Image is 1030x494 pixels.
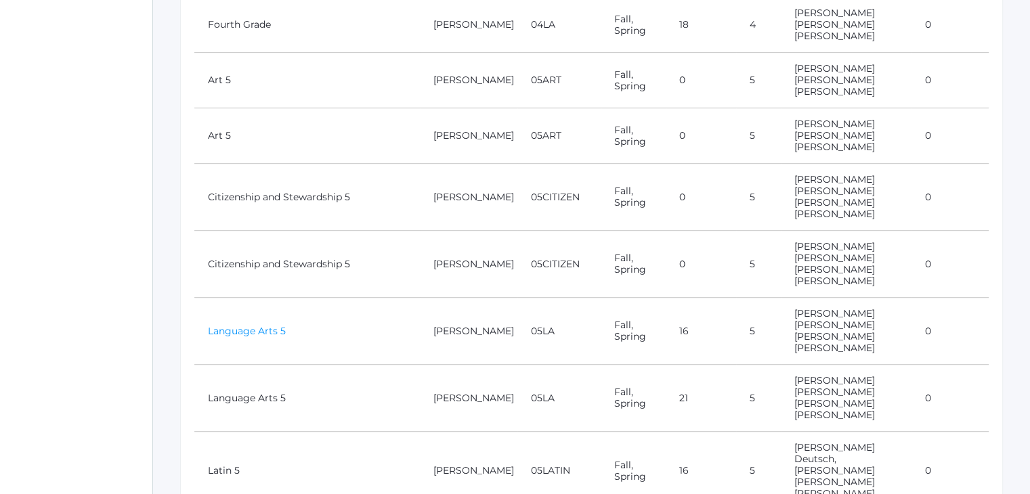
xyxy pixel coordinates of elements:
td: [PERSON_NAME] [420,164,517,231]
a: [PERSON_NAME] [794,319,875,331]
a: Language Arts 5 [208,325,286,337]
a: [PERSON_NAME] [794,275,875,287]
a: [PERSON_NAME] [794,141,875,153]
a: [PERSON_NAME] [794,441,875,453]
a: 0 [925,392,931,404]
a: [PERSON_NAME] [794,74,875,86]
a: Deutsch, [PERSON_NAME] [794,453,875,476]
a: 0 [679,74,685,86]
a: [PERSON_NAME] [794,7,875,19]
a: [PERSON_NAME] [794,85,875,97]
a: [PERSON_NAME] [794,196,875,208]
a: 05ART [531,74,561,86]
a: [PERSON_NAME] [794,342,875,354]
td: Fall, Spring [601,298,666,365]
a: Language Arts 5 [208,392,286,404]
a: 05CITIZEN [531,258,580,270]
td: [PERSON_NAME] [420,298,517,365]
td: Fall, Spring [601,164,666,231]
a: 04LA [531,18,555,30]
a: 0 [925,325,931,337]
a: [PERSON_NAME] [794,409,875,421]
a: [PERSON_NAME] [794,118,875,130]
td: Fall, Spring [601,231,666,298]
td: Fall, Spring [601,53,666,108]
a: [PERSON_NAME] [794,30,875,42]
td: 5 [736,365,781,432]
a: [PERSON_NAME] [794,374,875,386]
a: [PERSON_NAME] [794,386,875,398]
a: [PERSON_NAME] [794,240,875,252]
td: 5 [736,231,781,298]
a: Latin 5 [208,464,240,476]
a: 0 [925,464,931,476]
a: 0 [679,258,685,270]
a: 16 [679,464,689,476]
td: [PERSON_NAME] [420,365,517,432]
a: Citizenship and Stewardship 5 [208,258,350,270]
a: [PERSON_NAME] [794,307,875,319]
td: 5 [736,108,781,164]
a: [PERSON_NAME] [794,476,875,488]
td: [PERSON_NAME] [420,108,517,164]
a: [PERSON_NAME] [794,18,875,30]
a: 05LA [531,392,555,404]
a: Fourth Grade [208,18,271,30]
td: Fall, Spring [601,365,666,432]
a: 0 [679,129,685,141]
a: [PERSON_NAME] [794,397,875,409]
a: 0 [679,191,685,203]
a: Art 5 [208,74,231,86]
a: Citizenship and Stewardship 5 [208,191,350,203]
a: [PERSON_NAME] [794,185,875,197]
a: 0 [925,191,931,203]
td: [PERSON_NAME] [420,53,517,108]
a: [PERSON_NAME] [794,129,875,141]
a: 05LATIN [531,464,570,476]
a: 05LA [531,325,555,337]
a: 16 [679,325,689,337]
a: [PERSON_NAME] [794,263,875,275]
a: [PERSON_NAME] [794,208,875,220]
a: 0 [925,18,931,30]
a: 21 [679,392,688,404]
a: 0 [925,129,931,141]
a: [PERSON_NAME] [794,252,875,264]
a: [PERSON_NAME] [794,330,875,342]
td: Fall, Spring [601,108,666,164]
a: 05ART [531,129,561,141]
td: 5 [736,53,781,108]
a: 18 [679,18,689,30]
a: Art 5 [208,129,231,141]
a: 05CITIZEN [531,191,580,203]
a: [PERSON_NAME] [794,173,875,185]
a: [PERSON_NAME] [794,62,875,74]
a: 0 [925,258,931,270]
td: 5 [736,164,781,231]
td: [PERSON_NAME] [420,231,517,298]
a: 0 [925,74,931,86]
td: 5 [736,298,781,365]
